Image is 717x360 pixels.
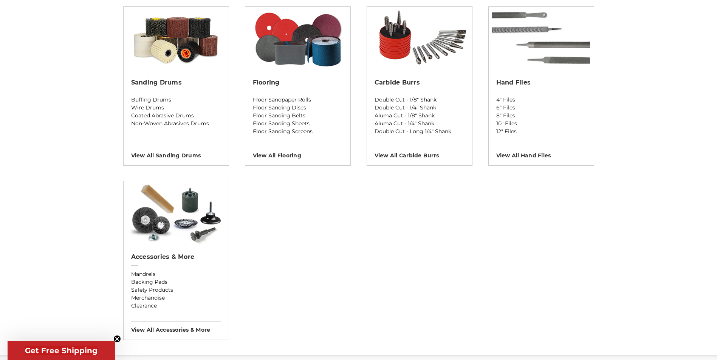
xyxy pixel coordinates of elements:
h3: View All hand files [496,147,586,159]
a: Floor Sandpaper Rolls [253,96,343,104]
a: Floor Sanding Discs [253,104,343,112]
a: 8" Files [496,112,586,120]
a: Wire Drums [131,104,221,112]
a: Safety Products [131,286,221,294]
a: Floor Sanding Belts [253,112,343,120]
a: Mandrels [131,270,221,278]
img: Sanding Drums [124,7,229,71]
div: Get Free ShippingClose teaser [8,341,115,360]
a: Merchandise [131,294,221,302]
h3: View All accessories & more [131,321,221,333]
a: Aluma Cut - 1/8" Shank [375,112,465,120]
a: Backing Pads [131,278,221,286]
img: Carbide Burrs [367,7,472,71]
a: Double Cut - 1/8" Shank [375,96,465,104]
a: Buffing Drums [131,96,221,104]
a: 10" Files [496,120,586,128]
span: Get Free Shipping [25,346,98,355]
button: Close teaser [113,335,121,343]
a: Non-Woven Abrasives Drums [131,120,221,128]
h3: View All carbide burrs [375,147,465,159]
h2: Hand Files [496,79,586,86]
a: Double Cut - 1/4" Shank [375,104,465,112]
a: Floor Sanding Screens [253,128,343,135]
h2: Carbide Burrs [375,79,465,86]
a: Clearance [131,302,221,310]
h3: View All flooring [253,147,343,159]
a: Floor Sanding Sheets [253,120,343,128]
a: 4" Files [496,96,586,104]
h2: Accessories & More [131,253,221,261]
img: Accessories & More [127,181,225,245]
img: Flooring [249,7,347,71]
a: Double Cut - Long 1/4" Shank [375,128,465,135]
a: Aluma Cut - 1/4" Shank [375,120,465,128]
h3: View All sanding drums [131,147,221,159]
h2: Sanding Drums [131,79,221,86]
a: 6" Files [496,104,586,112]
a: Coated Abrasive Drums [131,112,221,120]
a: 12" Files [496,128,586,135]
img: Hand Files [492,7,590,71]
h2: Flooring [253,79,343,86]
